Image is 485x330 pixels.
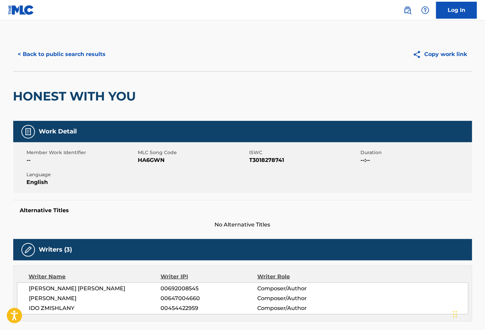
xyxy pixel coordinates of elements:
span: Language [27,171,136,178]
a: Public Search [401,3,414,17]
div: Drag [453,304,457,325]
span: Member Work Identifier [27,149,136,156]
h5: Alternative Titles [20,207,465,214]
h5: Writers (3) [39,246,72,254]
span: --:-- [361,156,470,164]
h2: HONEST WITH YOU [13,89,139,104]
div: Writer IPI [161,273,257,281]
img: Work Detail [24,128,32,136]
div: Writer Name [29,273,161,281]
span: ISWC [249,149,359,156]
span: No Alternative Titles [13,221,472,229]
span: [PERSON_NAME] [29,294,161,302]
span: Composer/Author [257,294,345,302]
span: MLC Song Code [138,149,248,156]
img: MLC Logo [8,5,34,15]
iframe: Chat Widget [451,297,485,330]
img: help [421,6,429,14]
span: -- [27,156,136,164]
a: Log In [436,2,477,19]
span: 00454422959 [161,304,257,312]
span: 00647004660 [161,294,257,302]
span: Duration [361,149,470,156]
button: < Back to public search results [13,46,111,63]
img: Writers [24,246,32,254]
img: Copy work link [413,50,425,59]
span: Composer/Author [257,285,345,293]
span: 00692008545 [161,285,257,293]
span: [PERSON_NAME] [PERSON_NAME] [29,285,161,293]
span: English [27,178,136,186]
div: Help [418,3,432,17]
button: Copy work link [408,46,472,63]
span: T3018278741 [249,156,359,164]
h5: Work Detail [39,128,77,135]
span: Composer/Author [257,304,345,312]
div: Writer Role [257,273,345,281]
span: HA6GWN [138,156,248,164]
span: IDO ZMISHLANY [29,304,161,312]
img: search [404,6,412,14]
